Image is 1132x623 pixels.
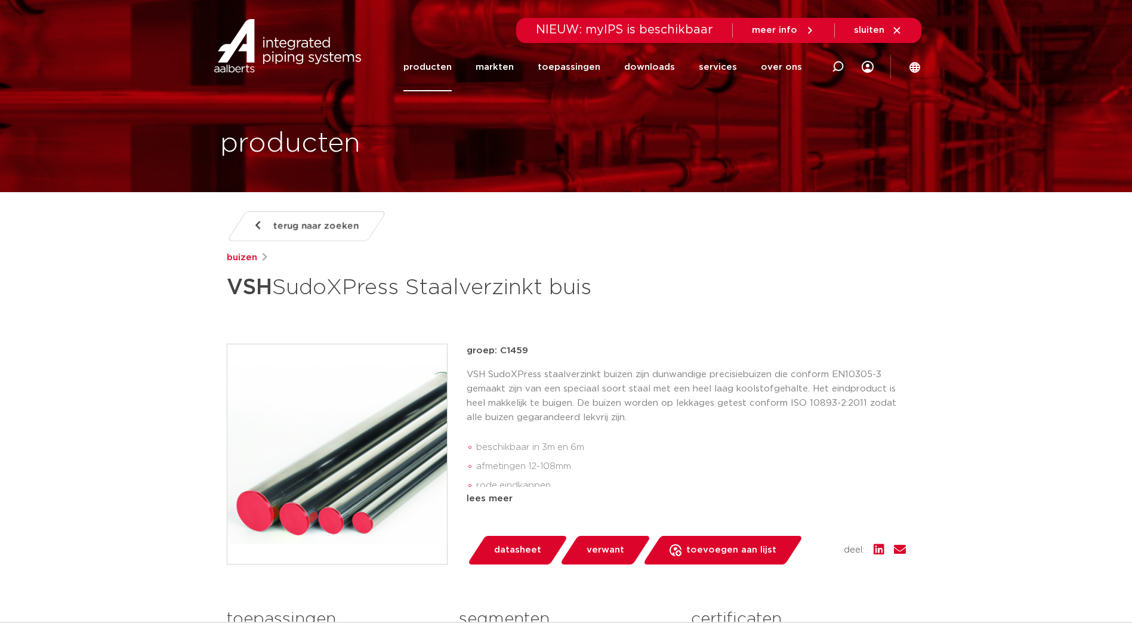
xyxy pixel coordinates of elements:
[476,476,906,495] li: rode eindkappen
[227,344,447,564] img: Product Image for VSH SudoXPress Staalverzinkt buis
[752,25,815,36] a: meer info
[220,125,360,163] h1: producten
[227,277,272,298] strong: VSH
[536,24,713,36] span: NIEUW: myIPS is beschikbaar
[467,536,568,565] a: datasheet
[403,43,452,91] a: producten
[587,541,624,560] span: verwant
[467,492,906,506] div: lees meer
[273,217,359,236] span: terug naar zoeken
[467,368,906,425] p: VSH SudoXPress staalverzinkt buizen zijn dunwandige precisiebuizen die conform EN10305-3 gemaakt ...
[476,457,906,476] li: afmetingen 12-108mm
[761,43,802,91] a: over ons
[854,25,902,36] a: sluiten
[226,211,386,241] a: terug naar zoeken
[538,43,600,91] a: toepassingen
[227,251,257,265] a: buizen
[752,26,797,35] span: meer info
[854,26,884,35] span: sluiten
[227,270,675,306] h1: SudoXPress Staalverzinkt buis
[467,344,906,358] p: groep: C1459
[686,541,776,560] span: toevoegen aan lijst
[624,43,675,91] a: downloads
[862,43,874,91] div: my IPS
[403,43,802,91] nav: Menu
[559,536,651,565] a: verwant
[844,543,864,557] span: deel:
[494,541,541,560] span: datasheet
[699,43,737,91] a: services
[476,438,906,457] li: beschikbaar in 3m en 6m
[476,43,514,91] a: markten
